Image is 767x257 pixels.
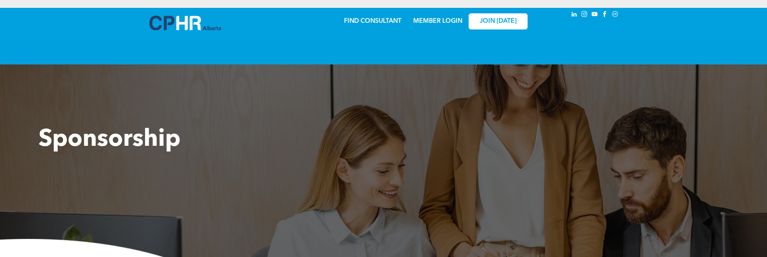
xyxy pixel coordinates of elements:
a: Social network [611,10,620,20]
a: JOIN [DATE] [469,13,528,29]
a: MEMBER LOGIN [413,18,462,24]
a: linkedin [570,10,579,20]
a: FIND CONSULTANT [344,18,401,24]
span: JOIN [DATE] [480,18,517,25]
a: youtube [590,10,599,20]
a: facebook [601,10,609,20]
span: Sponsorship [39,128,180,152]
img: A blue and white logo for cp alberta [149,16,221,30]
a: instagram [580,10,589,20]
